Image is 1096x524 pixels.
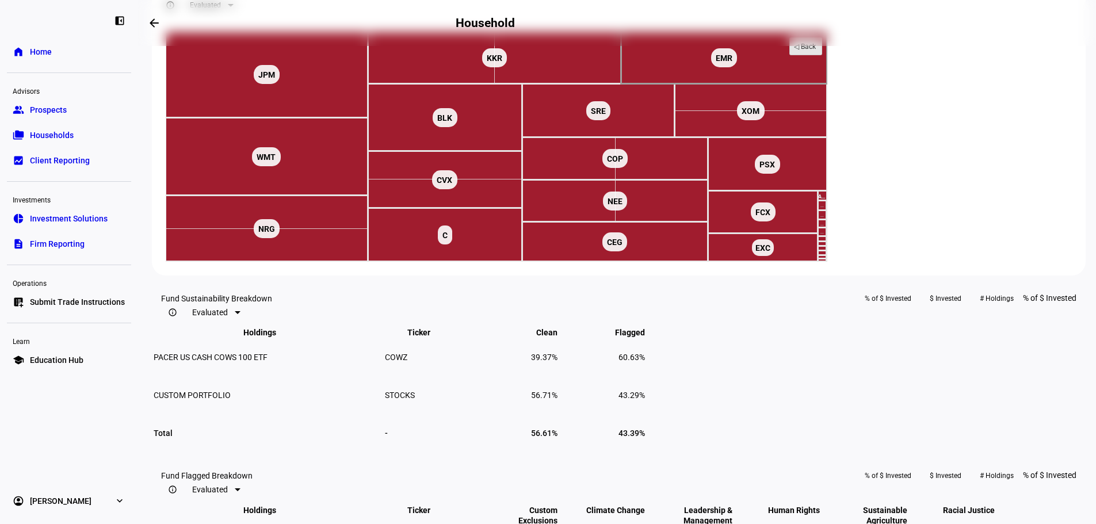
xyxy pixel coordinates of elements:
[618,391,645,400] span: 43.29%
[607,154,623,163] text: COP
[13,238,24,250] eth-mat-symbol: description
[243,505,293,515] span: Holdings
[820,230,824,234] text: ...
[856,466,921,485] button: % of $ Invested
[971,289,1023,308] button: # Holdings
[456,16,514,30] h2: Household
[519,328,557,337] span: Clean
[7,207,131,230] a: pie_chartInvestment Solutions
[1023,293,1076,303] span: % of $ Invested
[921,289,971,308] button: $ Invested
[926,505,995,515] span: Racial Justice
[30,155,90,166] span: Client Reporting
[257,152,276,162] text: WMT
[13,129,24,141] eth-mat-symbol: folder_copy
[531,353,557,362] span: 39.37%
[591,106,606,116] text: SRE
[487,53,502,63] text: KKR
[407,505,448,515] span: Ticker
[818,194,826,200] text: A…
[30,46,52,58] span: Home
[407,328,448,337] span: Ticker
[13,46,24,58] eth-mat-symbol: home
[168,308,177,317] mat-icon: info_outline
[385,353,407,362] span: COWZ
[7,332,131,349] div: Learn
[856,289,921,308] button: % of $ Invested
[442,231,448,240] text: C
[30,104,67,116] span: Prospects
[385,391,415,400] span: STOCKS
[154,429,173,438] span: Total
[7,274,131,290] div: Operations
[13,495,24,507] eth-mat-symbol: account_circle
[569,505,645,515] span: Climate Change
[980,466,1014,485] span: # Holdings
[13,354,24,366] eth-mat-symbol: school
[865,289,911,308] span: % of $ Invested
[30,354,83,366] span: Education Hub
[147,16,161,30] mat-icon: arrow_backwards
[168,485,177,494] mat-icon: info_outline
[114,495,125,507] eth-mat-symbol: expand_more
[7,40,131,63] a: homeHome
[30,213,108,224] span: Investment Solutions
[258,70,275,79] text: JPM
[30,238,85,250] span: Firm Reporting
[794,43,816,51] text: ◁ Back
[921,466,971,485] button: $ Invested
[618,429,645,438] span: 43.39%
[114,15,125,26] eth-mat-symbol: left_panel_close
[7,98,131,121] a: groupProspects
[258,224,275,234] text: NRG
[192,485,228,494] span: Evaluated
[437,113,452,123] text: BLK
[7,232,131,255] a: descriptionFirm Reporting
[865,466,911,485] span: % of $ Invested
[30,129,74,141] span: Households
[7,191,131,207] div: Investments
[13,104,24,116] eth-mat-symbol: group
[13,296,24,308] eth-mat-symbol: list_alt_add
[759,160,775,169] text: PSX
[7,124,131,147] a: folder_copyHouseholds
[531,429,557,438] span: 56.61%
[192,308,228,317] span: Evaluated
[531,391,557,400] span: 56.71%
[598,328,645,337] span: Flagged
[930,289,961,308] span: $ Invested
[13,213,24,224] eth-mat-symbol: pie_chart
[13,155,24,166] eth-mat-symbol: bid_landscape
[716,53,732,63] text: EMR
[820,222,824,226] text: ...
[437,175,452,185] text: CVX
[618,353,645,362] span: 60.63%
[385,429,388,438] span: -
[7,82,131,98] div: Advisors
[30,495,91,507] span: [PERSON_NAME]
[607,238,623,247] text: CEG
[820,213,824,217] text: ...
[751,505,820,515] span: Human Rights
[161,294,272,322] eth-data-table-title: Fund Sustainability Breakdown
[30,296,125,308] span: Submit Trade Instructions
[971,466,1023,485] button: # Holdings
[7,149,131,172] a: bid_landscapeClient Reporting
[755,243,770,253] text: EXC
[755,208,770,217] text: FCX
[154,391,231,400] span: CUSTOM PORTFOLIO
[930,466,961,485] span: $ Invested
[161,471,253,499] eth-data-table-title: Fund Flagged Breakdown
[820,204,824,208] text: ...
[742,106,759,116] text: XOM
[980,289,1014,308] span: # Holdings
[608,197,623,206] text: NEE
[243,328,293,337] span: Holdings
[1023,471,1076,480] span: % of $ Invested
[154,353,268,362] span: PACER US CASH COWS 100 ETF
